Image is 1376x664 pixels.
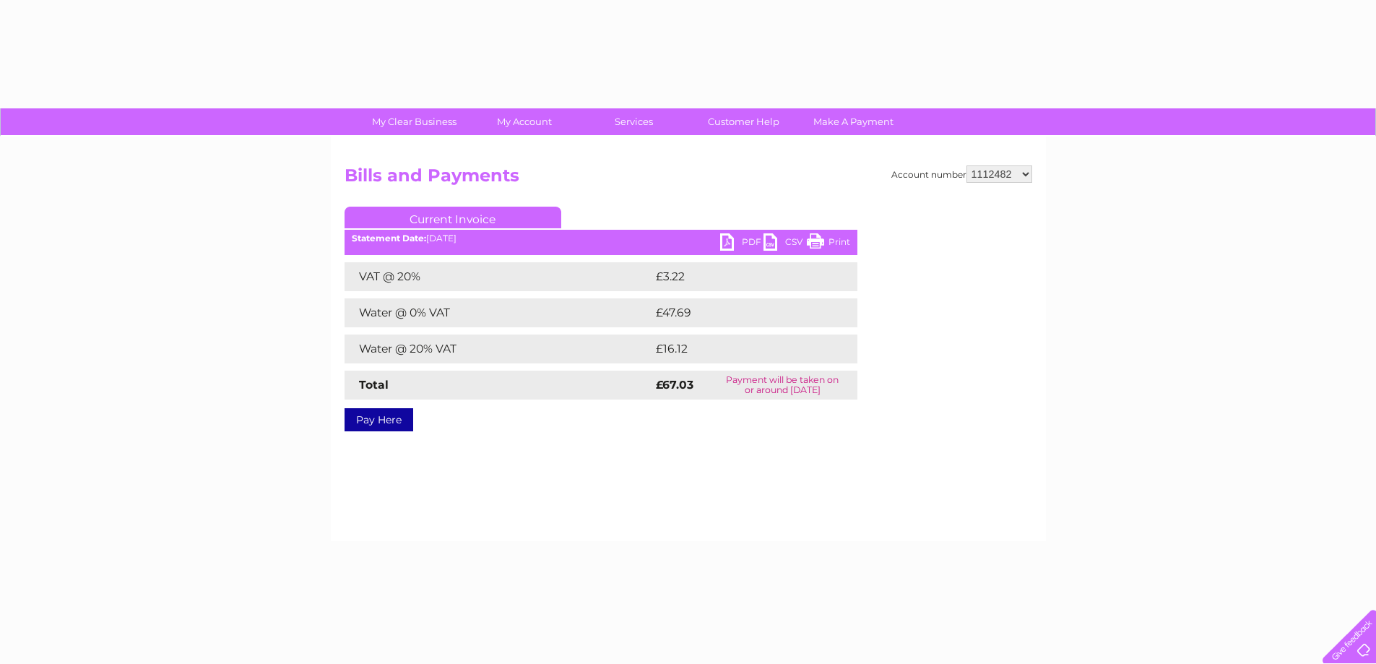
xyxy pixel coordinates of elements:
[708,371,857,400] td: Payment will be taken on or around [DATE]
[656,378,693,392] strong: £67.03
[891,165,1032,183] div: Account number
[345,408,413,431] a: Pay Here
[574,108,693,135] a: Services
[345,233,857,243] div: [DATE]
[345,207,561,228] a: Current Invoice
[464,108,584,135] a: My Account
[684,108,803,135] a: Customer Help
[763,233,807,254] a: CSV
[345,298,652,327] td: Water @ 0% VAT
[794,108,913,135] a: Make A Payment
[345,335,652,363] td: Water @ 20% VAT
[352,233,426,243] b: Statement Date:
[807,233,850,254] a: Print
[345,165,1032,193] h2: Bills and Payments
[652,298,828,327] td: £47.69
[720,233,763,254] a: PDF
[345,262,652,291] td: VAT @ 20%
[355,108,474,135] a: My Clear Business
[652,262,823,291] td: £3.22
[652,335,826,363] td: £16.12
[359,378,389,392] strong: Total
